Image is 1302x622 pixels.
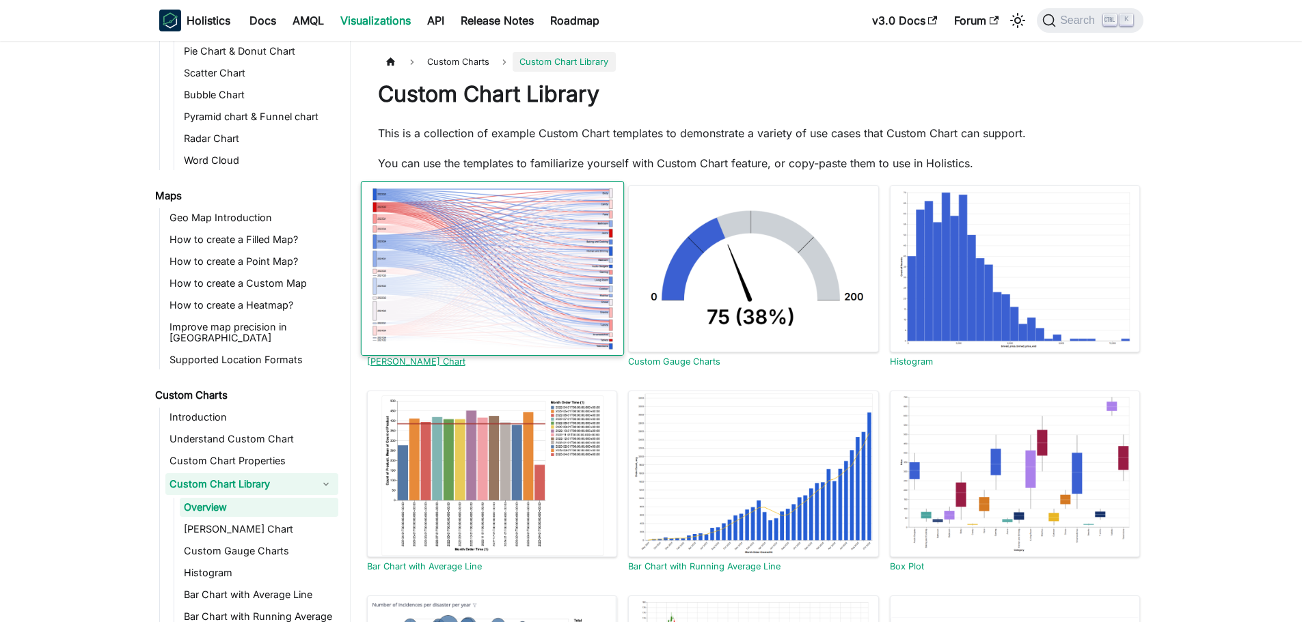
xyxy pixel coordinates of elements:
a: Bar Chart with Running Average LineBar Chart with Running Average Line [628,391,879,572]
a: Custom Chart Library [165,473,314,495]
a: Bar Chart with Average LineBar Chart with Average Line [367,391,618,572]
a: Home page [378,52,404,72]
b: Holistics [187,12,230,29]
nav: Docs sidebar [146,41,351,622]
button: Search (Ctrl+K) [1037,8,1143,33]
a: How to create a Heatmap? [165,296,338,315]
a: How to create a Custom Map [165,274,338,293]
button: Switch between dark and light mode (currently light mode) [1007,10,1029,31]
a: Forum [946,10,1007,31]
img: Holistics [159,10,181,31]
nav: Breadcrumbs [378,52,1130,72]
a: Visualizations [332,10,419,31]
span: Custom Chart Library [513,52,615,72]
a: Introduction [165,408,338,427]
a: v3.0 Docs [864,10,946,31]
span: Custom Charts [420,52,496,72]
a: Improve map precision in [GEOGRAPHIC_DATA] [165,317,338,348]
h1: Custom Chart Library [378,81,1130,108]
a: Histogram [180,563,338,582]
a: [PERSON_NAME] Chart [180,520,338,539]
p: This is a collection of example Custom Chart templates to demonstrate a variety of use cases that... [378,125,1130,141]
span: Search [1056,14,1103,27]
a: AMQL [284,10,332,31]
a: How to create a Filled Map? [165,230,338,249]
a: Sankey Chart[PERSON_NAME] Chart [367,185,618,367]
a: Understand Custom Chart [165,429,338,449]
a: API [419,10,452,31]
a: Custom Charts [151,386,338,405]
a: Custom Gauge ChartsCustom Gauge Charts [628,185,879,367]
a: Box Plot [890,561,924,571]
a: [PERSON_NAME] Chart [367,356,465,367]
a: Bubble Chart [180,85,338,104]
a: Custom Chart Properties [165,451,338,470]
a: How to create a Point Map? [165,252,338,271]
a: Pyramid chart & Funnel chart [180,107,338,126]
a: Geo Map Introduction [165,208,338,227]
a: Radar Chart [180,129,338,148]
button: Collapse sidebar category 'Custom Chart Library' [314,473,338,495]
a: Bar Chart with Average Line [367,561,482,571]
a: Bar Chart with Running Average Line [628,561,781,571]
a: Supported Location Formats [165,350,338,369]
a: HistogramHistogram [890,185,1141,367]
a: Custom Gauge Charts [180,541,338,561]
a: Docs [241,10,284,31]
a: Overview [180,498,338,517]
a: Pie Chart & Donut Chart [180,42,338,61]
a: Word Cloud [180,151,338,170]
a: Scatter Chart [180,63,338,83]
kbd: K [1120,14,1133,26]
a: Release Notes [452,10,542,31]
a: HolisticsHolistics [159,10,230,31]
a: Histogram [890,356,933,367]
a: Bar Chart with Average Line [180,585,338,604]
a: Roadmap [542,10,608,31]
a: Custom Gauge Charts [628,356,720,367]
p: You can use the templates to familiarize yourself with Custom Chart feature, or copy-paste them t... [378,155,1130,171]
a: Box PlotBox Plot [890,391,1141,572]
a: Maps [151,186,338,206]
